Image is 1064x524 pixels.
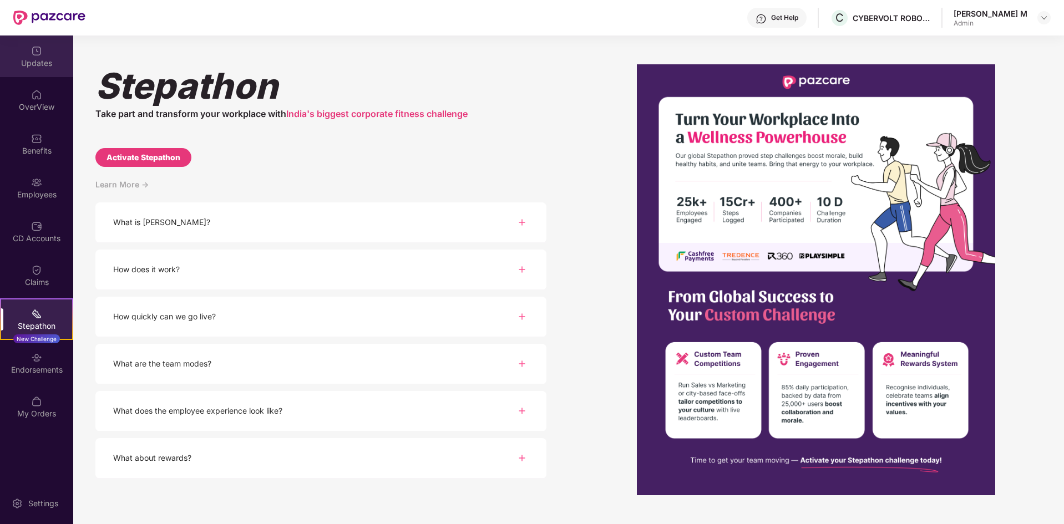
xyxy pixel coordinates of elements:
[954,19,1027,28] div: Admin
[1040,13,1048,22] img: svg+xml;base64,PHN2ZyBpZD0iRHJvcGRvd24tMzJ4MzIiIHhtbG5zPSJodHRwOi8vd3d3LnczLm9yZy8yMDAwL3N2ZyIgd2...
[95,107,546,120] div: Take part and transform your workplace with
[771,13,798,22] div: Get Help
[113,263,180,276] div: How does it work?
[515,263,529,276] img: svg+xml;base64,PHN2ZyBpZD0iUGx1cy0zMngzMiIgeG1sbnM9Imh0dHA6Ly93d3cudzMub3JnLzIwMDAvc3ZnIiB3aWR0aD...
[286,108,468,119] span: India's biggest corporate fitness challenge
[31,177,42,188] img: svg+xml;base64,PHN2ZyBpZD0iRW1wbG95ZWVzIiB4bWxucz0iaHR0cDovL3d3dy53My5vcmcvMjAwMC9zdmciIHdpZHRoPS...
[835,11,844,24] span: C
[31,264,42,276] img: svg+xml;base64,PHN2ZyBpZD0iQ2xhaW0iIHhtbG5zPSJodHRwOi8vd3d3LnczLm9yZy8yMDAwL3N2ZyIgd2lkdGg9IjIwIi...
[515,310,529,323] img: svg+xml;base64,PHN2ZyBpZD0iUGx1cy0zMngzMiIgeG1sbnM9Imh0dHA6Ly93d3cudzMub3JnLzIwMDAvc3ZnIiB3aWR0aD...
[1,320,72,332] div: Stepathon
[12,498,23,509] img: svg+xml;base64,PHN2ZyBpZD0iU2V0dGluZy0yMHgyMCIgeG1sbnM9Imh0dHA6Ly93d3cudzMub3JnLzIwMDAvc3ZnIiB3aW...
[515,404,529,418] img: svg+xml;base64,PHN2ZyBpZD0iUGx1cy0zMngzMiIgeG1sbnM9Imh0dHA6Ly93d3cudzMub3JnLzIwMDAvc3ZnIiB3aWR0aD...
[515,451,529,465] img: svg+xml;base64,PHN2ZyBpZD0iUGx1cy0zMngzMiIgeG1sbnM9Imh0dHA6Ly93d3cudzMub3JnLzIwMDAvc3ZnIiB3aWR0aD...
[113,405,282,417] div: What does the employee experience look like?
[13,334,60,343] div: New Challenge
[954,8,1027,19] div: [PERSON_NAME] M
[31,133,42,144] img: svg+xml;base64,PHN2ZyBpZD0iQmVuZWZpdHMiIHhtbG5zPSJodHRwOi8vd3d3LnczLm9yZy8yMDAwL3N2ZyIgd2lkdGg9Ij...
[31,89,42,100] img: svg+xml;base64,PHN2ZyBpZD0iSG9tZSIgeG1sbnM9Imh0dHA6Ly93d3cudzMub3JnLzIwMDAvc3ZnIiB3aWR0aD0iMjAiIG...
[31,396,42,407] img: svg+xml;base64,PHN2ZyBpZD0iTXlfT3JkZXJzIiBkYXRhLW5hbWU9Ik15IE9yZGVycyIgeG1sbnM9Imh0dHA6Ly93d3cudz...
[113,311,216,323] div: How quickly can we go live?
[31,352,42,363] img: svg+xml;base64,PHN2ZyBpZD0iRW5kb3JzZW1lbnRzIiB4bWxucz0iaHR0cDovL3d3dy53My5vcmcvMjAwMC9zdmciIHdpZH...
[756,13,767,24] img: svg+xml;base64,PHN2ZyBpZD0iSGVscC0zMngzMiIgeG1sbnM9Imh0dHA6Ly93d3cudzMub3JnLzIwMDAvc3ZnIiB3aWR0aD...
[113,216,210,228] div: What is [PERSON_NAME]?
[113,452,191,464] div: What about rewards?
[13,11,85,25] img: New Pazcare Logo
[107,151,180,164] div: Activate Stepathon
[853,13,930,23] div: CYBERVOLT ROBOTICS
[25,498,62,509] div: Settings
[515,357,529,370] img: svg+xml;base64,PHN2ZyBpZD0iUGx1cy0zMngzMiIgeG1sbnM9Imh0dHA6Ly93d3cudzMub3JnLzIwMDAvc3ZnIiB3aWR0aD...
[95,64,546,107] div: Stepathon
[515,216,529,229] img: svg+xml;base64,PHN2ZyBpZD0iUGx1cy0zMngzMiIgeG1sbnM9Imh0dHA6Ly93d3cudzMub3JnLzIwMDAvc3ZnIiB3aWR0aD...
[95,178,546,202] div: Learn More ->
[31,308,42,319] img: svg+xml;base64,PHN2ZyB4bWxucz0iaHR0cDovL3d3dy53My5vcmcvMjAwMC9zdmciIHdpZHRoPSIyMSIgaGVpZ2h0PSIyMC...
[113,358,211,370] div: What are the team modes?
[31,45,42,57] img: svg+xml;base64,PHN2ZyBpZD0iVXBkYXRlZCIgeG1sbnM9Imh0dHA6Ly93d3cudzMub3JnLzIwMDAvc3ZnIiB3aWR0aD0iMj...
[31,221,42,232] img: svg+xml;base64,PHN2ZyBpZD0iQ0RfQWNjb3VudHMiIGRhdGEtbmFtZT0iQ0QgQWNjb3VudHMiIHhtbG5zPSJodHRwOi8vd3...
